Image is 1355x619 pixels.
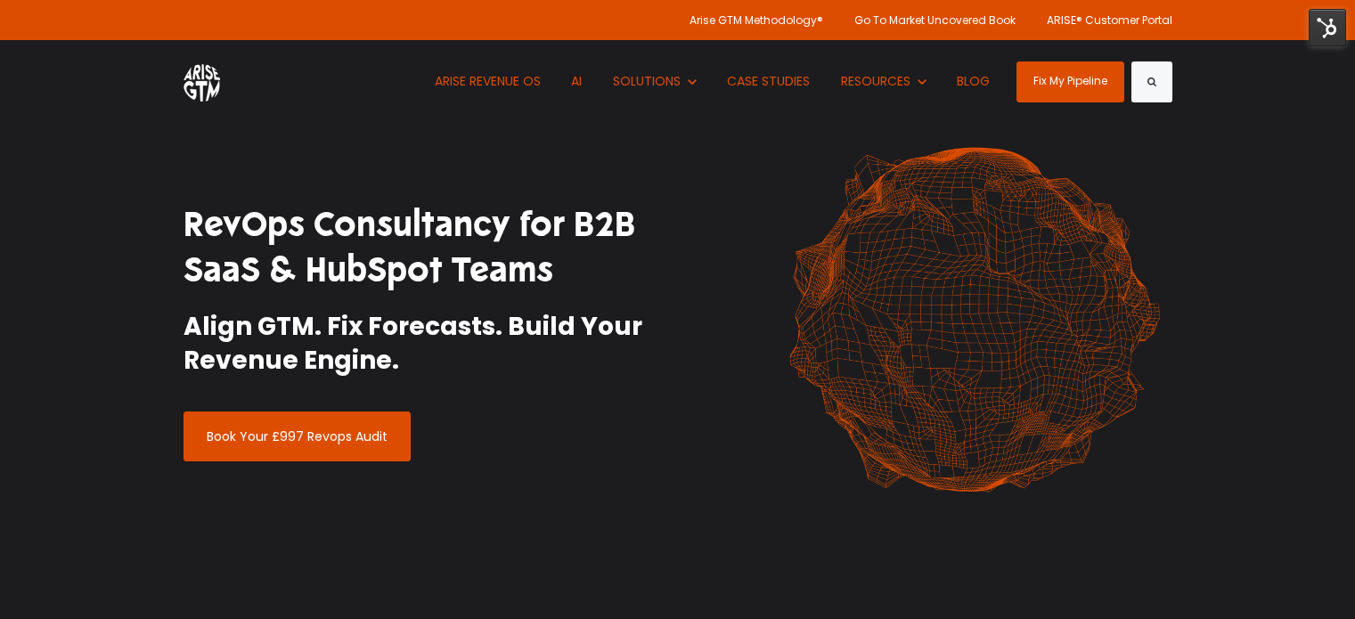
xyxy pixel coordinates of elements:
[184,411,411,461] a: Book Your £997 Revops Audit
[184,310,665,378] h2: Align GTM. Fix Forecasts. Build Your Revenue Engine.
[776,128,1172,511] img: shape-61 orange
[1016,61,1124,102] a: Fix My Pipeline
[841,72,842,73] span: Show submenu for RESOURCES
[184,202,665,294] h1: RevOps Consultancy for B2B SaaS & HubSpot Teams
[421,40,1003,123] nav: Desktop navigation
[421,40,554,123] a: ARISE REVENUE OS
[600,40,709,123] button: Show submenu for SOLUTIONS SOLUTIONS
[184,61,220,102] img: ARISE GTM logo (1) white
[559,40,596,123] a: AI
[1309,9,1346,46] img: HubSpot Tools Menu Toggle
[613,72,614,73] span: Show submenu for SOLUTIONS
[944,40,1004,123] a: BLOG
[841,72,910,90] span: RESOURCES
[828,40,939,123] button: Show submenu for RESOURCES RESOURCES
[1131,61,1172,102] button: Search
[714,40,824,123] a: CASE STUDIES
[613,72,681,90] span: SOLUTIONS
